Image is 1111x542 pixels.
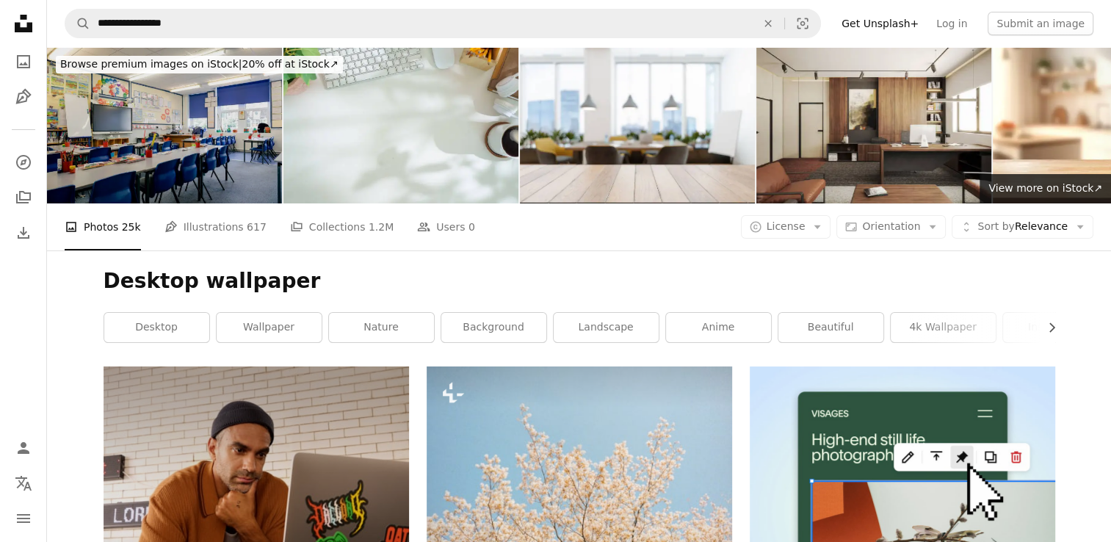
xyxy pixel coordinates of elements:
[56,56,343,73] div: 20% off at iStock ↗
[369,219,394,235] span: 1.2M
[977,220,1014,232] span: Sort by
[756,47,991,203] img: Director office. Interior design. Computer Generated Image Of Office. Architectural Visualization...
[283,47,518,203] img: Top view white office desk with keyboard, coffee cup, headphone and stationery.
[65,9,821,38] form: Find visuals sitewide
[47,47,282,203] img: Empty Classroom
[104,513,409,526] a: Man wearing a beanie and shirt works on a laptop.
[520,47,755,203] img: Wood Empty Surface And Abstract Blur Meeting Room With Conference Table, Yellow Chairs And Plants.
[666,313,771,342] a: anime
[778,313,883,342] a: beautiful
[468,219,475,235] span: 0
[441,313,546,342] a: background
[980,174,1111,203] a: View more on iStock↗
[988,182,1102,194] span: View more on iStock ↗
[862,220,920,232] span: Orientation
[927,12,976,35] a: Log in
[554,313,659,342] a: landscape
[47,47,352,82] a: Browse premium images on iStock|20% off at iStock↗
[767,220,806,232] span: License
[752,10,784,37] button: Clear
[891,313,996,342] a: 4k wallpaper
[9,148,38,177] a: Explore
[329,313,434,342] a: nature
[164,203,267,250] a: Illustrations 617
[104,313,209,342] a: desktop
[1003,313,1108,342] a: inspiration
[65,10,90,37] button: Search Unsplash
[9,183,38,212] a: Collections
[290,203,394,250] a: Collections 1.2M
[9,433,38,463] a: Log in / Sign up
[417,203,475,250] a: Users 0
[247,219,267,235] span: 617
[836,215,946,239] button: Orientation
[952,215,1093,239] button: Sort byRelevance
[9,9,38,41] a: Home — Unsplash
[9,218,38,247] a: Download History
[427,461,732,474] a: a tree with white flowers against a blue sky
[9,47,38,76] a: Photos
[833,12,927,35] a: Get Unsplash+
[977,220,1068,234] span: Relevance
[1038,313,1055,342] button: scroll list to the right
[988,12,1093,35] button: Submit an image
[785,10,820,37] button: Visual search
[9,469,38,498] button: Language
[9,504,38,533] button: Menu
[741,215,831,239] button: License
[60,58,242,70] span: Browse premium images on iStock |
[9,82,38,112] a: Illustrations
[104,268,1055,295] h1: Desktop wallpaper
[217,313,322,342] a: wallpaper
